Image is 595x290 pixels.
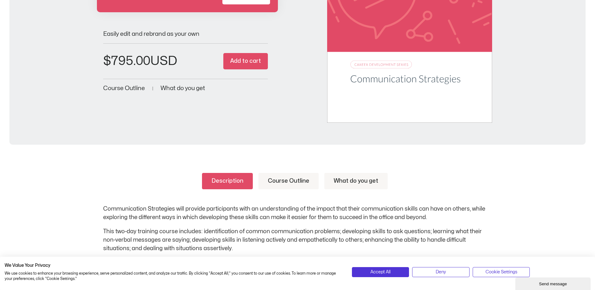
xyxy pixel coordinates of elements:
p: This two-day training course includes: identification of common communication problems; developin... [103,227,492,253]
a: Course Outline [103,85,145,91]
button: Deny all cookies [412,267,470,277]
span: Cookie Settings [486,269,517,276]
iframe: chat widget [515,276,592,290]
span: Deny [436,269,446,276]
span: Accept All [370,269,390,276]
button: Adjust cookie preferences [473,267,530,277]
button: Add to cart [223,53,268,70]
p: Easily edit and rebrand as your own [103,31,268,37]
h2: We Value Your Privacy [5,263,343,268]
a: Course Outline [258,173,319,189]
a: What do you get [324,173,388,189]
a: What do you get [161,85,205,91]
a: Description [202,173,253,189]
p: Communication Strategies will provide participants with an understanding of the impact that their... [103,205,492,222]
span: $ [103,55,111,67]
button: Accept all cookies [352,267,409,277]
p: We use cookies to enhance your browsing experience, serve personalized content, and analyze our t... [5,271,343,282]
bdi: 795.00 [103,55,150,67]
